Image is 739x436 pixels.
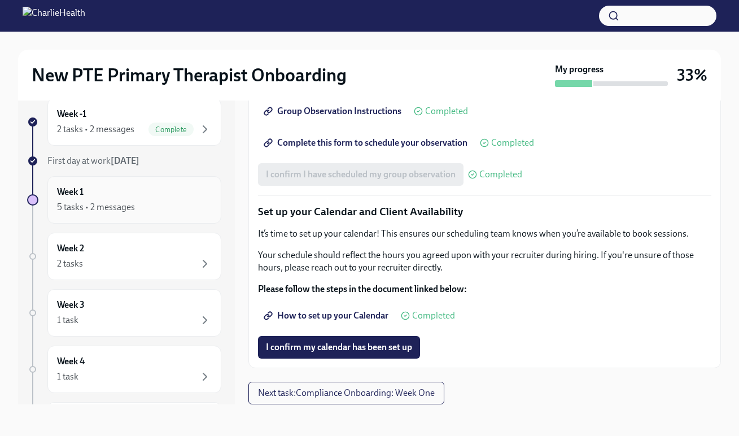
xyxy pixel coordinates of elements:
strong: [DATE] [111,155,139,166]
p: It’s time to set up your calendar! This ensures our scheduling team knows when you’re available t... [258,228,711,240]
h6: Week 2 [57,242,84,255]
a: Complete this form to schedule your observation [258,132,475,154]
h6: Week 4 [57,355,85,368]
span: Completed [491,138,534,147]
span: First day at work [47,155,139,166]
span: I confirm my calendar has been set up [266,342,412,353]
button: I confirm my calendar has been set up [258,336,420,359]
a: How to set up your Calendar [258,304,396,327]
a: First day at work[DATE] [27,155,221,167]
a: Week -12 tasks • 2 messagesComplete [27,98,221,146]
span: Complete this form to schedule your observation [266,137,467,149]
span: Next task : Compliance Onboarding: Week One [258,387,435,399]
h6: Week -1 [57,108,86,120]
span: Complete [148,125,194,134]
div: 1 task [57,314,78,326]
strong: My progress [555,63,604,76]
div: 2 tasks • 2 messages [57,123,134,136]
img: CharlieHealth [23,7,85,25]
span: Group Observation Instructions [266,106,401,117]
h6: Week 3 [57,299,85,311]
p: Set up your Calendar and Client Availability [258,204,711,219]
a: Group Observation Instructions [258,100,409,123]
span: Completed [425,107,468,116]
a: Week 15 tasks • 2 messages [27,176,221,224]
span: Completed [479,170,522,179]
div: 2 tasks [57,258,83,270]
div: 5 tasks • 2 messages [57,201,135,213]
h2: New PTE Primary Therapist Onboarding [32,64,347,86]
strong: Please follow the steps in the document linked below: [258,284,467,294]
a: Week 31 task [27,289,221,337]
h3: 33% [677,65,707,85]
a: Week 22 tasks [27,233,221,280]
div: 1 task [57,370,78,383]
span: How to set up your Calendar [266,310,388,321]
a: Week 41 task [27,346,221,393]
button: Next task:Compliance Onboarding: Week One [248,382,444,404]
h6: Week 1 [57,186,84,198]
span: Completed [412,311,455,320]
p: Your schedule should reflect the hours you agreed upon with your recruiter during hiring. If you'... [258,249,711,274]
